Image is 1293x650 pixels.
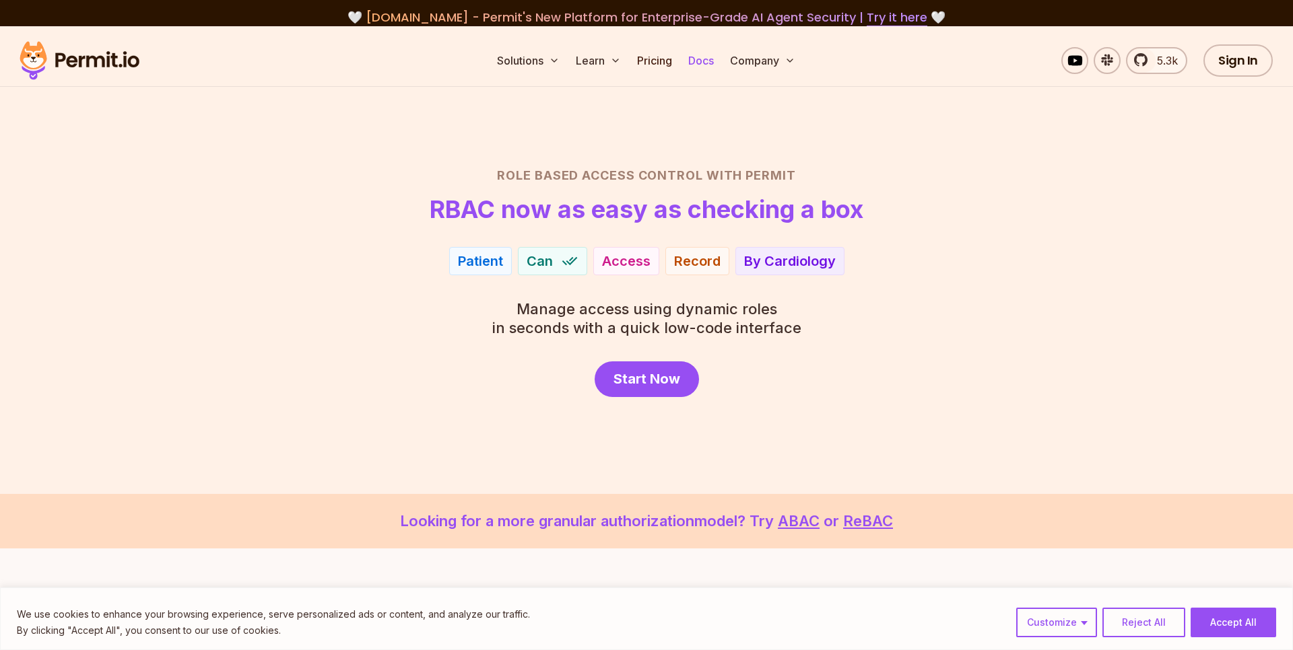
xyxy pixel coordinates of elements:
div: Record [674,252,721,270]
button: Accept All [1191,608,1276,637]
a: ABAC [778,512,820,530]
div: Access [602,252,651,270]
span: [DOMAIN_NAME] - Permit's New Platform for Enterprise-Grade AI Agent Security | [366,9,927,26]
div: By Cardiology [744,252,836,270]
span: 5.3k [1149,52,1178,69]
p: By clicking "Accept All", you consent to our use of cookies. [17,622,530,639]
div: 🤍 🤍 [32,8,1261,27]
img: Permit logo [13,38,145,83]
a: Docs [683,47,719,74]
p: Looking for a more granular authorization model? Try or [32,510,1261,532]
span: Can [527,252,553,270]
h1: RBAC now as easy as checking a box [430,196,863,223]
button: Learn [570,47,626,74]
button: Solutions [492,47,565,74]
button: Reject All [1102,608,1185,637]
a: ReBAC [843,512,893,530]
a: Start Now [595,361,699,397]
button: Customize [1016,608,1097,637]
a: Try it here [867,9,927,26]
a: Pricing [632,47,677,74]
div: Patient [458,252,503,270]
p: in seconds with a quick low-code interface [492,299,801,337]
span: Start Now [614,369,680,388]
span: with Permit [706,166,796,185]
a: 5.3k [1126,47,1187,74]
p: We use cookies to enhance your browsing experience, serve personalized ads or content, and analyz... [17,606,530,622]
button: Company [725,47,801,74]
a: Sign In [1203,44,1273,77]
h2: Role Based Access Control [175,166,1118,185]
span: Manage access using dynamic roles [492,299,801,318]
